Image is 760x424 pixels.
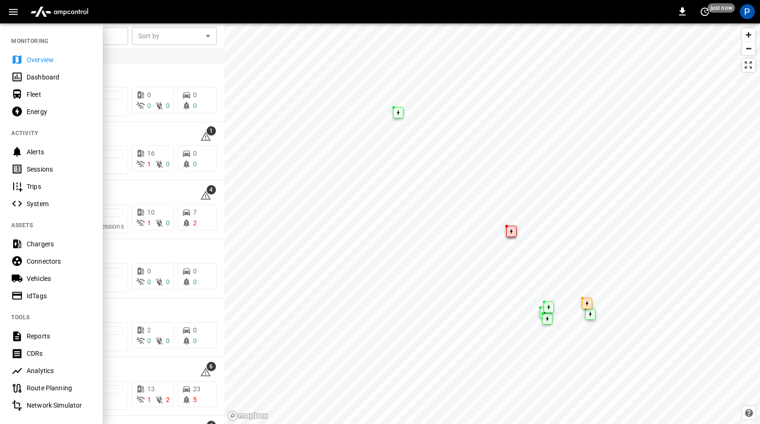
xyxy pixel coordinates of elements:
div: Chargers [27,239,92,249]
div: Energy [27,107,92,116]
div: Connectors [27,257,92,266]
div: Dashboard [27,72,92,82]
span: just now [708,3,735,13]
div: profile-icon [740,4,755,19]
div: System [27,199,92,208]
div: CDRs [27,349,92,358]
button: set refresh interval [697,4,712,19]
div: Route Planning [27,383,92,393]
div: Overview [27,55,92,65]
div: Reports [27,331,92,341]
div: IdTags [27,291,92,301]
div: Trips [27,182,92,191]
div: Analytics [27,366,92,375]
div: Fleet [27,90,92,99]
img: ampcontrol.io logo [27,3,92,21]
div: Sessions [27,165,92,174]
div: Network Simulator [27,401,92,410]
div: Alerts [27,147,92,157]
div: Vehicles [27,274,92,283]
